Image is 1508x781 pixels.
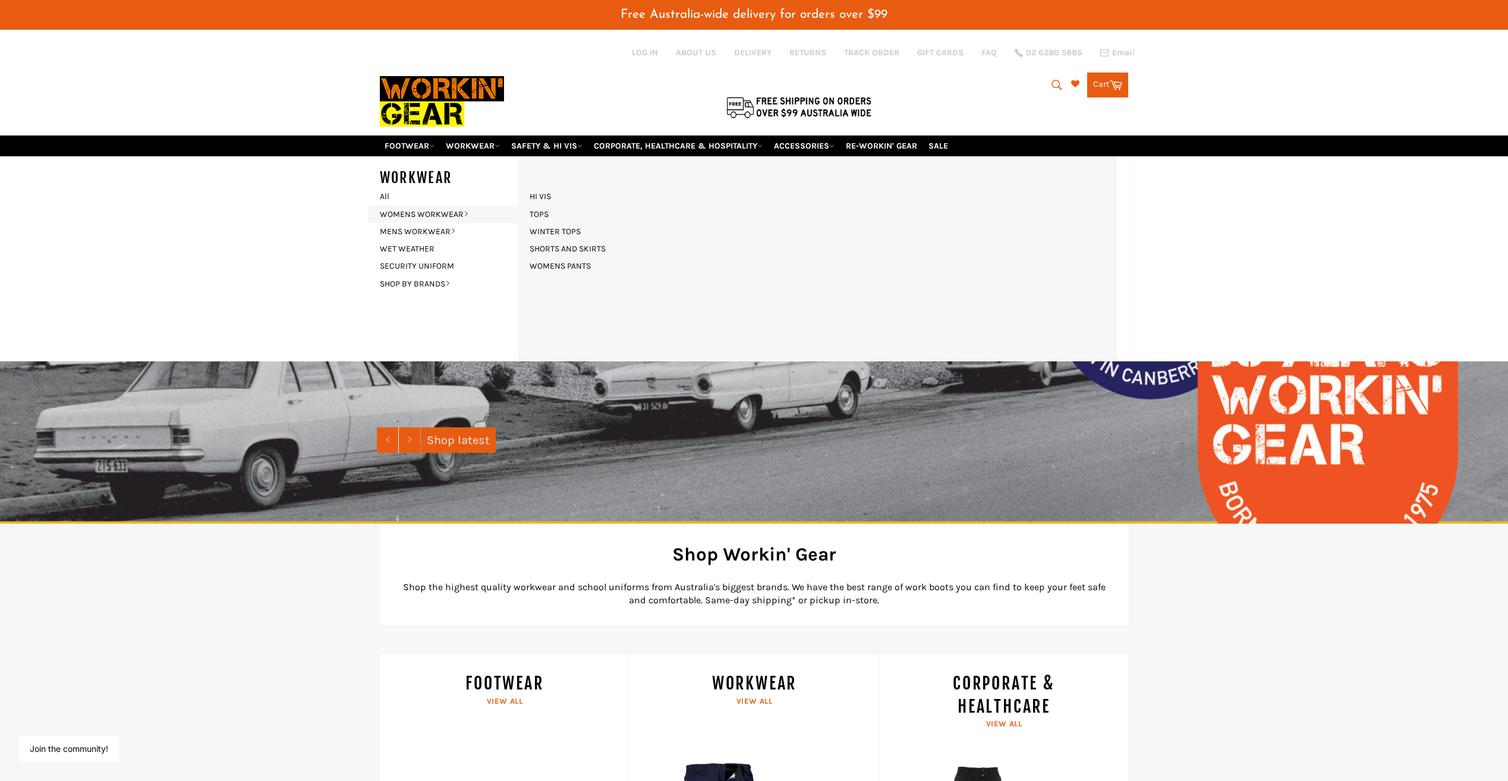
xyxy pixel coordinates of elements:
a: Cart [1087,73,1128,97]
h2: Shop Workin' Gear [398,541,1111,567]
a: SECURITY UNIFORM [374,257,518,275]
button: Join the community! [30,744,108,754]
a: RE-WORKIN' GEAR [841,136,922,156]
a: WET WEATHER [374,240,518,257]
h5: WORKWEAR [380,168,530,188]
a: TOPS [524,206,555,223]
a: FOOTWEAR [380,136,439,156]
a: DELIVERY [734,47,772,58]
a: SAFETY & HI VIS [506,136,587,156]
div: WOMENS WORKWEAR [518,156,1117,361]
a: SHOP BY BRANDS [374,275,518,292]
a: RETURNS [789,47,826,58]
a: FAQ [981,47,997,58]
a: Log in [632,48,658,58]
a: SALE [924,136,953,156]
a: ABOUT US [676,47,716,58]
span: Email [1112,49,1135,57]
a: GIFT CARDS [917,47,964,58]
a: WORKWEAR [441,136,505,156]
a: ACCESSORIES [769,136,839,156]
a: MENS WORKWEAR [374,223,518,240]
a: CORPORATE, HEALTHCARE & HOSPITALITY [589,136,767,156]
a: SHORTS AND SKIRTS [524,240,612,257]
a: 02 6280 5885 [1015,49,1082,57]
a: Email [1100,48,1135,58]
span: Free Australia-wide delivery for orders over $99 [621,8,887,21]
a: WINTER TOPS [524,223,587,240]
a: HI VIS [524,188,557,205]
a: All [374,188,530,205]
a: WOMENS WORKWEAR [374,206,518,223]
img: Workin Gear leaders in Workwear, Safety Boots, PPE, Uniforms. Australia's No.1 in Workwear [380,68,504,135]
img: Flat $9.95 shipping Australia wide [725,95,873,119]
a: Shop latest [421,427,496,453]
a: WOMENS PANTS [524,257,597,275]
p: Shop the highest quality workwear and school uniforms from Australia's biggest brands. We have th... [398,581,1111,607]
span: 02 6280 5885 [1026,49,1082,57]
a: TRACK ORDER [844,47,899,58]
